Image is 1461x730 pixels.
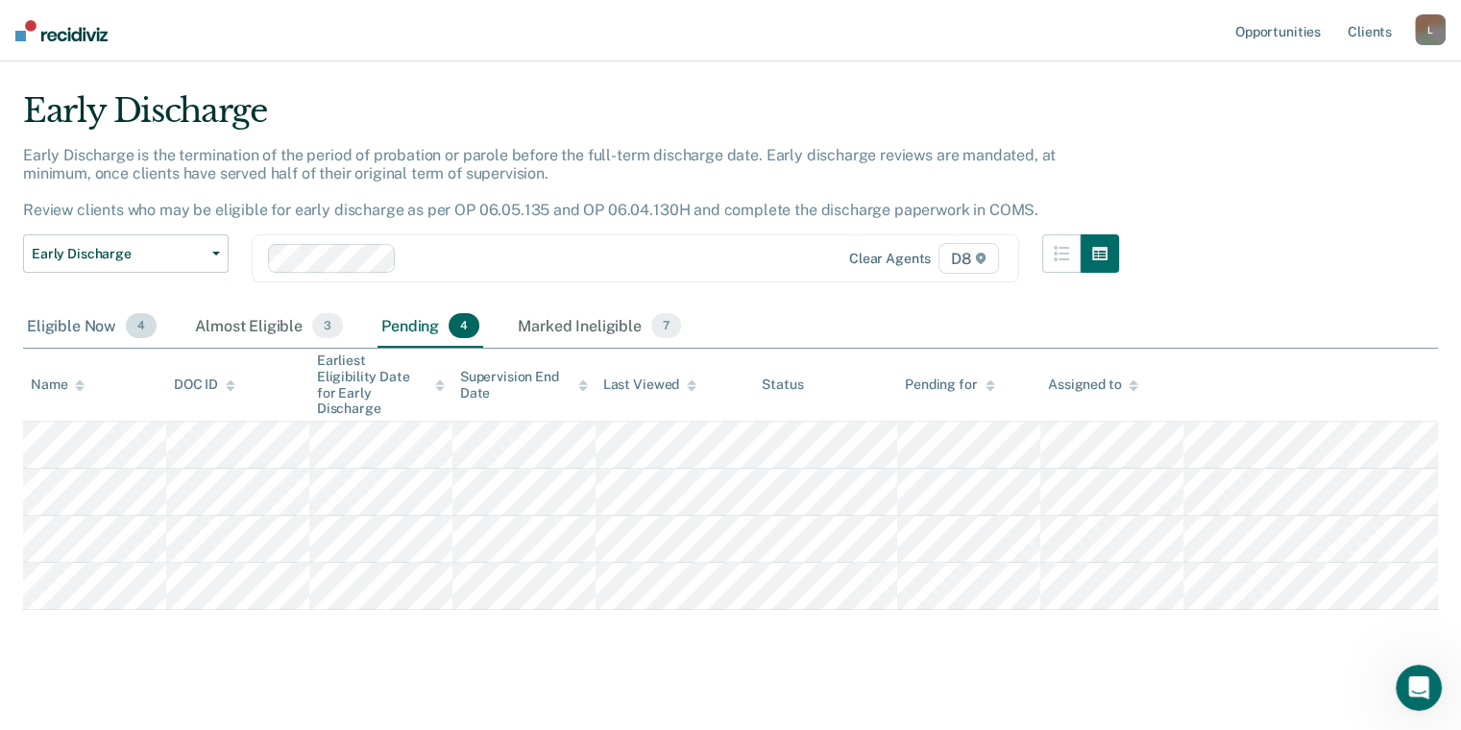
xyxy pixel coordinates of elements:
span: D8 [938,243,999,274]
span: 7 [651,313,681,338]
span: 4 [449,313,479,338]
div: Last Viewed [603,377,696,393]
div: L [1415,14,1446,45]
div: Marked Ineligible [514,305,685,348]
span: 3 [312,313,343,338]
div: Name [31,377,85,393]
div: DOC ID [174,377,235,393]
iframe: Intercom live chat [1396,665,1442,711]
div: Supervision End Date [460,369,588,401]
div: Eligible Now [23,305,160,348]
p: Early Discharge is the termination of the period of probation or parole before the full-term disc... [23,146,1056,220]
div: Pending for [905,377,994,393]
div: Early Discharge [23,91,1119,146]
div: Status [762,377,803,393]
div: Pending [377,305,483,348]
div: Earliest Eligibility Date for Early Discharge [317,353,445,417]
div: Almost Eligible [191,305,347,348]
img: Recidiviz [15,20,108,41]
span: Early Discharge [32,246,205,262]
div: Assigned to [1048,377,1138,393]
span: 4 [126,313,157,338]
div: Clear agents [849,251,931,267]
